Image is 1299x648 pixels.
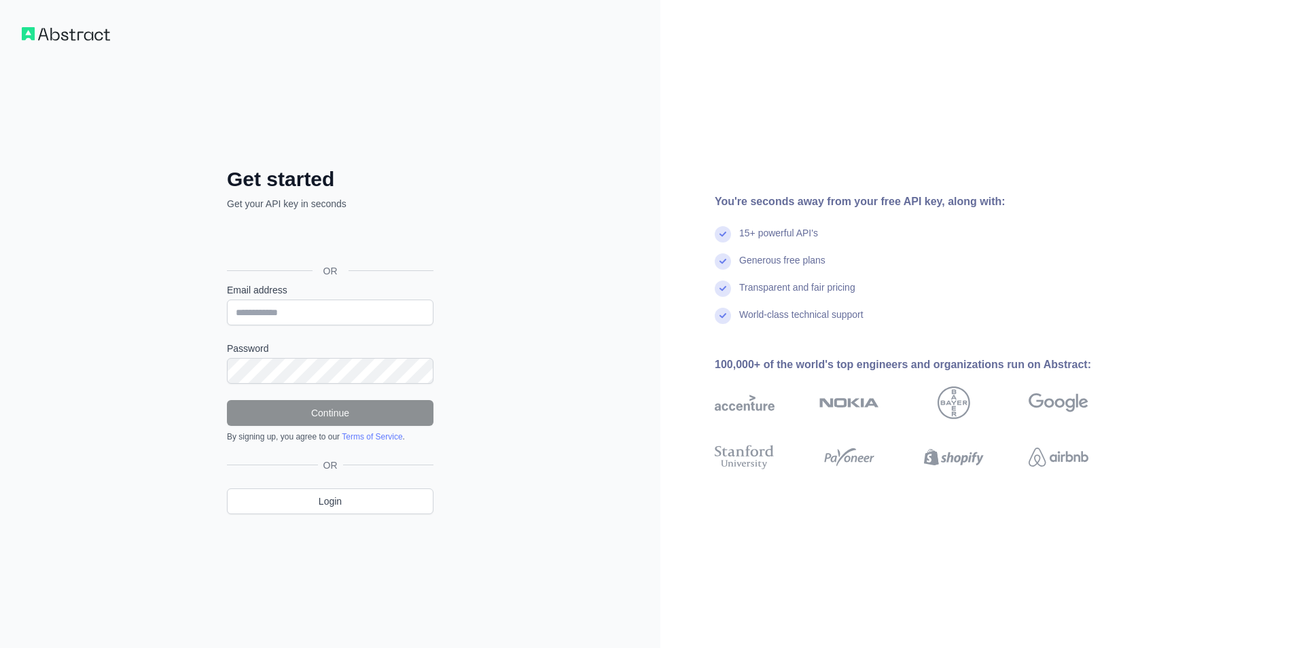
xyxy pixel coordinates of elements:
[715,253,731,270] img: check mark
[715,308,731,324] img: check mark
[227,197,433,211] p: Get your API key in seconds
[227,283,433,297] label: Email address
[227,431,433,442] div: By signing up, you agree to our .
[22,27,110,41] img: Workflow
[715,386,775,419] img: accenture
[318,458,343,472] span: OR
[819,442,879,472] img: payoneer
[342,432,402,442] a: Terms of Service
[715,226,731,242] img: check mark
[739,226,818,253] div: 15+ powerful API's
[924,442,984,472] img: shopify
[227,400,433,426] button: Continue
[819,386,879,419] img: nokia
[220,226,438,255] iframe: Sign in with Google Button
[739,281,855,308] div: Transparent and fair pricing
[227,488,433,514] a: Login
[227,342,433,355] label: Password
[227,167,433,192] h2: Get started
[715,442,775,472] img: stanford university
[739,253,825,281] div: Generous free plans
[715,194,1132,210] div: You're seconds away from your free API key, along with:
[313,264,349,278] span: OR
[1029,386,1088,419] img: google
[938,386,970,419] img: bayer
[739,308,864,335] div: World-class technical support
[1029,442,1088,472] img: airbnb
[715,281,731,297] img: check mark
[715,357,1132,373] div: 100,000+ of the world's top engineers and organizations run on Abstract:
